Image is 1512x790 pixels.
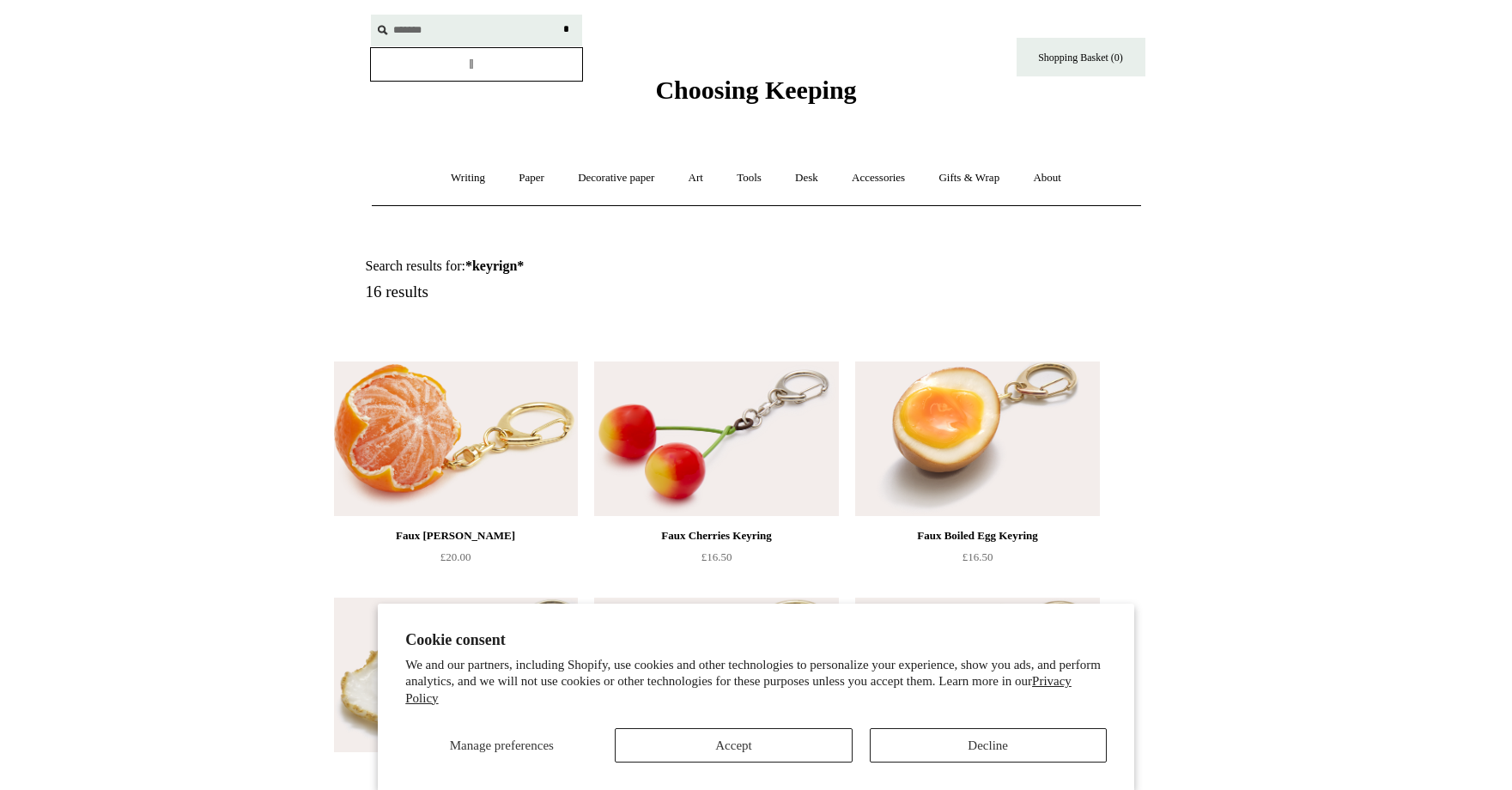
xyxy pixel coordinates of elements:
a: About [1017,155,1077,201]
span: Choosing Keeping [655,76,856,104]
a: Faux Cherries Keyring Faux Cherries Keyring [594,362,838,516]
img: Faux Boiled Egg Keyring [855,362,1099,516]
a: Art [673,155,719,201]
a: Faux Pancetta Keyring Faux Pancetta Keyring [594,598,838,752]
button: Decline [870,728,1107,763]
a: Accessories [836,155,920,201]
a: Faux Jam Sandwich Keyring Faux Jam Sandwich Keyring [855,598,1099,752]
img: Faux Fried Egg Keyring [334,598,578,752]
div: Faux Cherries Keyring [598,526,834,546]
button: Accept [615,728,852,763]
a: Gifts & Wrap [923,155,1015,201]
a: Faux [PERSON_NAME] £20.00 [334,526,578,596]
img: Faux Jam Sandwich Keyring [855,598,1099,752]
button: Manage preferences [405,728,598,763]
a: Writing [435,155,501,201]
img: Faux Clementine Keyring [334,362,578,516]
div: Faux Boiled Egg Keyring [859,526,1095,546]
a: Paper [503,155,560,201]
a: Decorative paper [562,155,670,201]
a: Tools [721,155,777,201]
div: Faux [PERSON_NAME] [338,526,574,546]
img: Faux Cherries Keyring [594,362,838,516]
h2: Cookie consent [405,631,1107,649]
span: Manage preferences [450,738,554,752]
a: Choosing Keeping [655,89,856,101]
a: Faux Boiled Egg Keyring Faux Boiled Egg Keyring [855,362,1099,516]
span: £20.00 [440,550,471,563]
a: Privacy Policy [405,674,1072,705]
a: Faux Fried Egg Keyring Faux Fried Egg Keyring [334,598,578,752]
span: £16.50 [701,550,732,563]
h5: 16 results [366,283,776,302]
a: Faux Clementine Keyring Faux Clementine Keyring [334,362,578,516]
a: Desk [780,155,834,201]
div: Faux Fried Egg Keyring [338,762,574,782]
a: Shopping Basket (0) [1017,38,1145,76]
span: £16.50 [962,550,993,563]
p: We and our partners, including Shopify, use cookies and other technologies to personalize your ex... [405,657,1107,708]
h1: Search results for: [366,258,776,274]
a: Faux Cherries Keyring £16.50 [594,526,838,596]
img: Faux Pancetta Keyring [594,598,838,752]
a: Faux Boiled Egg Keyring £16.50 [855,526,1099,596]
